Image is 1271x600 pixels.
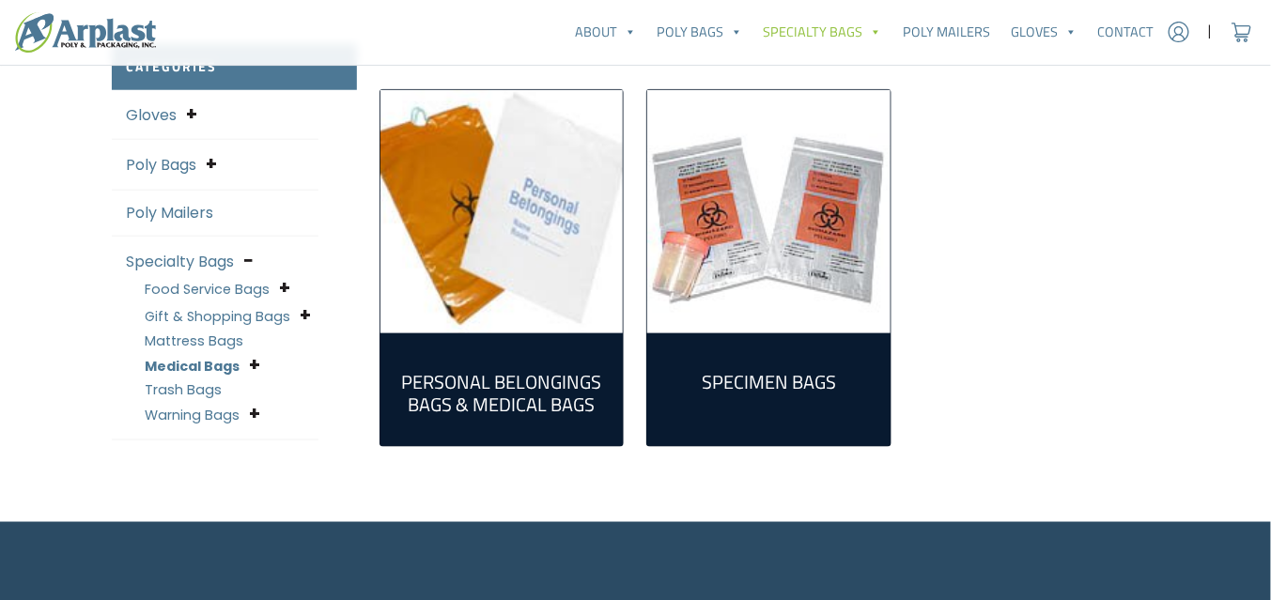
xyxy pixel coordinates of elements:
[892,13,1000,51] a: Poly Mailers
[127,202,214,223] a: Poly Mailers
[1000,13,1087,51] a: Gloves
[127,154,197,176] a: Poly Bags
[127,104,178,126] a: Gloves
[146,280,271,299] a: Food Service Bags
[565,13,646,51] a: About
[395,371,609,416] h2: Personal Belongings Bags & Medical Bags
[395,348,609,431] a: Visit product category Personal Belongings Bags & Medical Bags
[646,13,752,51] a: Poly Bags
[146,380,223,399] a: Trash Bags
[146,307,291,326] a: Gift & Shopping Bags
[112,44,357,90] h2: Categories
[662,371,876,393] h2: Specimen Bags
[1088,13,1165,51] a: Contact
[146,331,244,350] a: Mattress Bags
[15,12,156,53] img: logo
[753,13,892,51] a: Specialty Bags
[1208,21,1213,43] span: |
[146,406,240,424] a: Warning Bags
[647,90,891,333] a: Visit product category Specimen Bags
[380,90,624,333] a: Visit product category Personal Belongings Bags & Medical Bags
[647,90,891,333] img: Specimen Bags
[662,348,876,408] a: Visit product category Specimen Bags
[127,251,235,272] a: Specialty Bags
[146,357,240,376] a: Medical Bags
[380,90,624,333] img: Personal Belongings Bags & Medical Bags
